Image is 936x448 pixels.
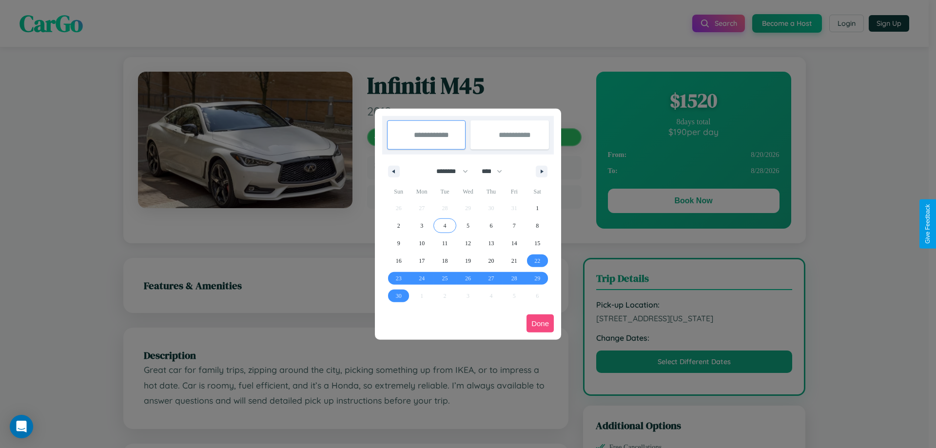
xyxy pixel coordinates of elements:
span: 18 [442,252,448,270]
span: 23 [396,270,402,287]
span: 9 [397,234,400,252]
span: 20 [488,252,494,270]
button: 2 [387,217,410,234]
button: 10 [410,234,433,252]
span: 7 [513,217,516,234]
div: Give Feedback [924,204,931,244]
button: 22 [526,252,549,270]
div: Open Intercom Messenger [10,415,33,438]
button: 24 [410,270,433,287]
span: 12 [465,234,471,252]
span: 15 [534,234,540,252]
button: 26 [456,270,479,287]
button: 16 [387,252,410,270]
button: 17 [410,252,433,270]
span: 26 [465,270,471,287]
button: 28 [503,270,526,287]
span: 8 [536,217,539,234]
button: 23 [387,270,410,287]
span: 28 [511,270,517,287]
button: 12 [456,234,479,252]
span: 21 [511,252,517,270]
button: 18 [433,252,456,270]
button: 8 [526,217,549,234]
span: 22 [534,252,540,270]
button: 21 [503,252,526,270]
span: 19 [465,252,471,270]
span: 13 [488,234,494,252]
span: 4 [444,217,447,234]
button: 13 [480,234,503,252]
button: 4 [433,217,456,234]
span: 3 [420,217,423,234]
button: 3 [410,217,433,234]
span: Sun [387,184,410,199]
button: 19 [456,252,479,270]
span: Sat [526,184,549,199]
span: 5 [467,217,469,234]
span: Fri [503,184,526,199]
span: 1 [536,199,539,217]
span: Mon [410,184,433,199]
button: 1 [526,199,549,217]
span: Tue [433,184,456,199]
span: 25 [442,270,448,287]
button: 29 [526,270,549,287]
span: 14 [511,234,517,252]
span: 24 [419,270,425,287]
button: 14 [503,234,526,252]
button: Done [526,314,554,332]
span: Thu [480,184,503,199]
button: 7 [503,217,526,234]
button: 5 [456,217,479,234]
span: 6 [489,217,492,234]
span: 17 [419,252,425,270]
span: 10 [419,234,425,252]
span: 16 [396,252,402,270]
button: 27 [480,270,503,287]
button: 15 [526,234,549,252]
span: 2 [397,217,400,234]
button: 20 [480,252,503,270]
button: 9 [387,234,410,252]
span: 30 [396,287,402,305]
button: 25 [433,270,456,287]
button: 11 [433,234,456,252]
span: 29 [534,270,540,287]
button: 6 [480,217,503,234]
span: 27 [488,270,494,287]
span: 11 [442,234,448,252]
button: 30 [387,287,410,305]
span: Wed [456,184,479,199]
